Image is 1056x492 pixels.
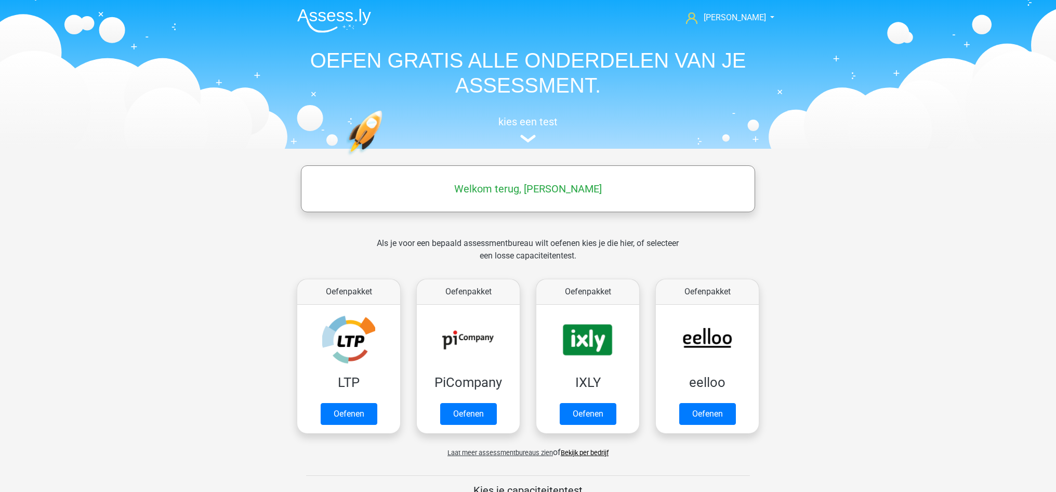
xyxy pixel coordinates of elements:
span: [PERSON_NAME] [704,12,766,22]
img: assessment [520,135,536,143]
h5: kies een test [289,115,767,128]
a: [PERSON_NAME] [682,11,767,24]
a: Oefenen [679,403,736,425]
img: oefenen [346,110,423,204]
img: Assessly [297,8,371,33]
a: Oefenen [560,403,616,425]
div: Als je voor een bepaald assessmentbureau wilt oefenen kies je die hier, of selecteer een losse ca... [368,237,687,275]
h1: OEFEN GRATIS ALLE ONDERDELEN VAN JE ASSESSMENT. [289,48,767,98]
a: kies een test [289,115,767,143]
div: of [289,438,767,459]
a: Oefenen [440,403,497,425]
h5: Welkom terug, [PERSON_NAME] [306,183,750,195]
a: Bekijk per bedrijf [561,449,609,457]
a: Oefenen [321,403,377,425]
span: Laat meer assessmentbureaus zien [447,449,553,457]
